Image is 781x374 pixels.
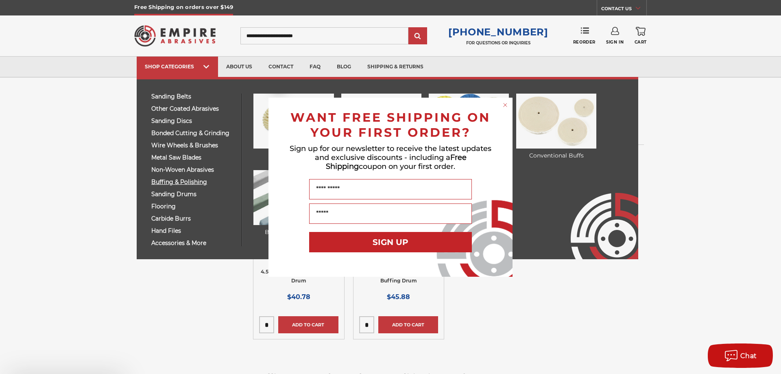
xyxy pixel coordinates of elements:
button: SIGN UP [309,232,472,252]
button: Close dialog [501,101,509,109]
span: Free Shipping [326,153,467,171]
span: WANT FREE SHIPPING ON YOUR FIRST ORDER? [290,110,491,140]
span: Chat [740,352,757,360]
button: Chat [708,343,773,368]
span: Sign up for our newsletter to receive the latest updates and exclusive discounts - including a co... [290,144,491,171]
